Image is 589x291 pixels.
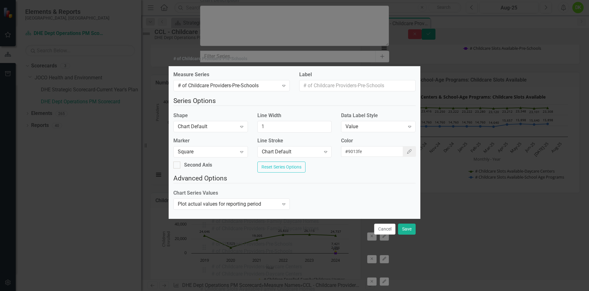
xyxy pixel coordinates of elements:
div: Second Axis [184,162,212,169]
label: Shape [173,112,248,119]
div: # of Childcare Providers-Pre-Schools [178,82,279,89]
button: Save [398,224,416,235]
label: Measure Series [173,71,290,78]
div: Chart Default [262,148,321,156]
label: Data Label Style [341,112,416,119]
input: Chart Default [341,146,403,157]
legend: Advanced Options [173,174,416,183]
legend: Series Options [173,96,416,106]
div: # of Childcare Providers-Pre-Schools [173,56,247,61]
label: Chart Series Values [173,190,290,197]
div: Value [345,123,404,130]
input: # of Childcare Providers-Pre-Schools [299,80,416,92]
button: Cancel [374,224,395,235]
div: Square [178,148,237,156]
div: Plot actual values for reporting period [178,200,279,208]
label: Label [299,71,416,78]
div: Chart Default [178,123,237,130]
input: Chart Default [257,121,332,133]
label: Line Width [257,112,332,119]
button: Reset Series Options [257,162,306,173]
label: Marker [173,137,248,145]
label: Color [341,137,416,145]
label: Line Stroke [257,137,332,145]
